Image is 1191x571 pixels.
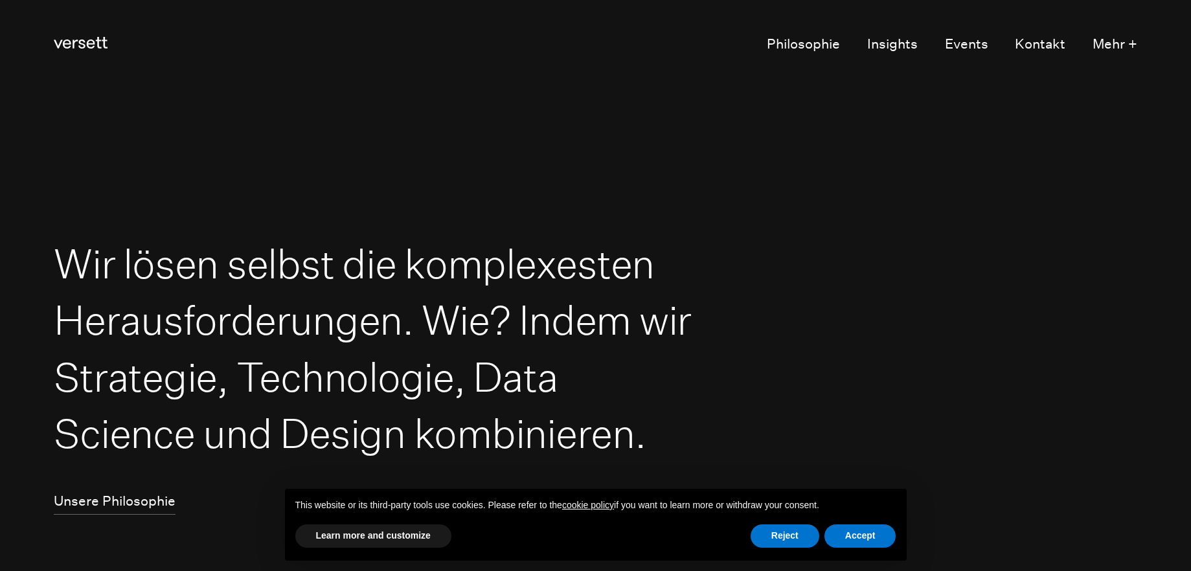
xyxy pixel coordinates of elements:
button: Reject [751,524,819,548]
a: Unsere Philosophie [54,489,176,514]
button: Learn more and customize [295,524,451,548]
a: Philosophie [767,32,840,57]
a: Kontakt [1015,32,1065,57]
a: Insights [867,32,918,57]
h1: Wir lösen selbst die komplexesten Herausforderungen. Wie? Indem wir Strategie, Technologie, Data ... [54,236,701,462]
button: Accept [824,524,896,548]
button: Mehr + [1093,32,1137,57]
div: This website or its third-party tools use cookies. Please refer to the if you want to learn more ... [285,489,907,522]
a: Events [945,32,988,57]
a: cookie policy [562,500,614,510]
